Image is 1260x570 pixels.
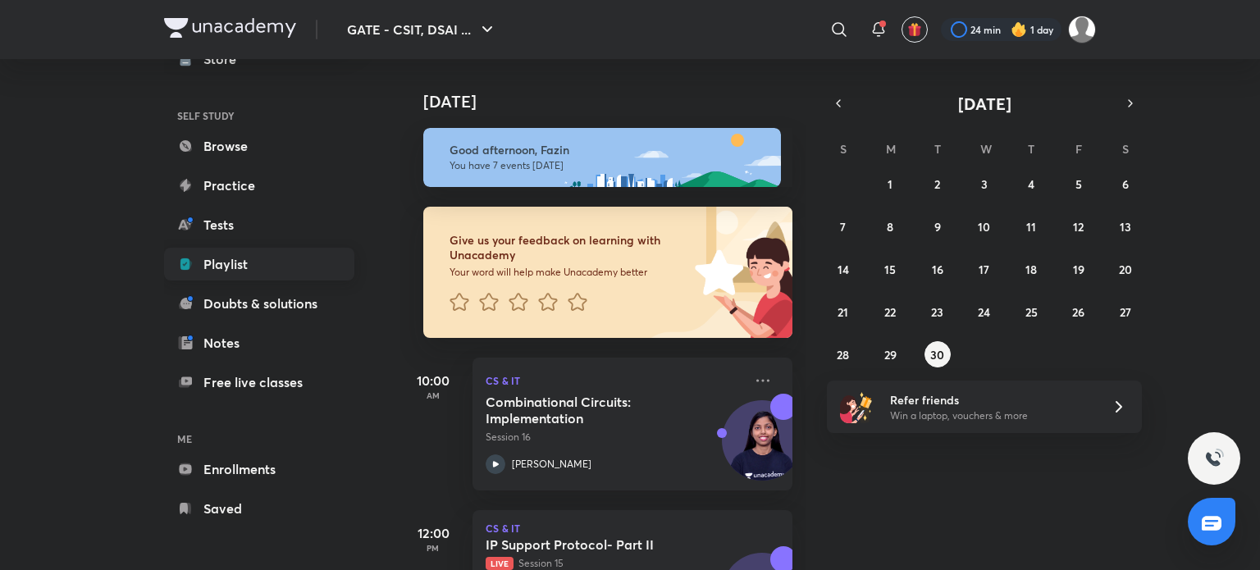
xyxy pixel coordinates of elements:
abbr: September 30, 2025 [930,347,944,363]
abbr: September 19, 2025 [1073,262,1084,277]
p: CS & IT [486,371,743,390]
button: September 15, 2025 [877,256,903,282]
img: feedback_image [639,207,792,338]
h5: IP Support Protocol- Part II [486,536,690,553]
abbr: September 16, 2025 [932,262,943,277]
abbr: September 20, 2025 [1119,262,1132,277]
abbr: September 22, 2025 [884,304,896,320]
abbr: September 18, 2025 [1025,262,1037,277]
a: Browse [164,130,354,162]
button: avatar [902,16,928,43]
abbr: September 5, 2025 [1075,176,1082,192]
abbr: Wednesday [980,141,992,157]
a: Free live classes [164,366,354,399]
a: Playlist [164,248,354,280]
p: AM [400,390,466,400]
abbr: Sunday [840,141,847,157]
button: September 25, 2025 [1018,299,1044,325]
p: CS & IT [486,523,779,533]
a: Enrollments [164,453,354,486]
img: ttu [1204,449,1224,468]
button: September 1, 2025 [877,171,903,197]
button: GATE - CSIT, DSAI ... [337,13,507,46]
button: September 12, 2025 [1066,213,1092,239]
button: September 9, 2025 [924,213,951,239]
button: September 23, 2025 [924,299,951,325]
p: You have 7 events [DATE] [450,159,766,172]
abbr: September 8, 2025 [887,219,893,235]
abbr: Tuesday [934,141,941,157]
h5: Combinational Circuits: Implementation [486,394,690,426]
button: September 10, 2025 [971,213,997,239]
button: September 11, 2025 [1018,213,1044,239]
button: September 6, 2025 [1112,171,1139,197]
button: September 28, 2025 [830,341,856,367]
div: Store [203,49,246,69]
button: September 2, 2025 [924,171,951,197]
h6: Refer friends [890,391,1092,408]
button: September 13, 2025 [1112,213,1139,239]
button: September 16, 2025 [924,256,951,282]
button: September 14, 2025 [830,256,856,282]
a: Tests [164,208,354,241]
abbr: Monday [886,141,896,157]
h5: 12:00 [400,523,466,543]
abbr: September 27, 2025 [1120,304,1131,320]
a: Notes [164,326,354,359]
img: Company Logo [164,18,296,38]
button: September 22, 2025 [877,299,903,325]
abbr: September 3, 2025 [981,176,988,192]
abbr: September 7, 2025 [840,219,846,235]
abbr: September 9, 2025 [934,219,941,235]
button: September 18, 2025 [1018,256,1044,282]
abbr: September 23, 2025 [931,304,943,320]
button: September 3, 2025 [971,171,997,197]
button: September 21, 2025 [830,299,856,325]
button: September 24, 2025 [971,299,997,325]
img: avatar [907,22,922,37]
h6: SELF STUDY [164,102,354,130]
abbr: September 28, 2025 [837,347,849,363]
span: Live [486,557,514,570]
h6: Good afternoon, Fazin [450,143,766,157]
button: September 20, 2025 [1112,256,1139,282]
p: PM [400,543,466,553]
button: September 8, 2025 [877,213,903,239]
abbr: September 21, 2025 [838,304,848,320]
h6: ME [164,425,354,453]
a: Store [164,43,354,75]
abbr: September 11, 2025 [1026,219,1036,235]
abbr: September 17, 2025 [979,262,989,277]
abbr: September 4, 2025 [1028,176,1034,192]
span: [DATE] [958,93,1011,115]
button: September 30, 2025 [924,341,951,367]
img: referral [840,390,873,423]
img: streak [1011,21,1027,38]
button: September 26, 2025 [1066,299,1092,325]
abbr: September 25, 2025 [1025,304,1038,320]
abbr: September 15, 2025 [884,262,896,277]
a: Saved [164,492,354,525]
abbr: Saturday [1122,141,1129,157]
abbr: September 12, 2025 [1073,219,1084,235]
button: September 7, 2025 [830,213,856,239]
abbr: Friday [1075,141,1082,157]
abbr: Thursday [1028,141,1034,157]
abbr: September 29, 2025 [884,347,897,363]
a: Doubts & solutions [164,287,354,320]
button: September 19, 2025 [1066,256,1092,282]
h4: [DATE] [423,92,809,112]
button: September 5, 2025 [1066,171,1092,197]
button: September 17, 2025 [971,256,997,282]
a: Practice [164,169,354,202]
button: September 29, 2025 [877,341,903,367]
img: Fazin Ashraf [1068,16,1096,43]
abbr: September 26, 2025 [1072,304,1084,320]
abbr: September 1, 2025 [888,176,892,192]
h6: Give us your feedback on learning with Unacademy [450,233,689,262]
button: [DATE] [850,92,1119,115]
abbr: September 2, 2025 [934,176,940,192]
abbr: September 10, 2025 [978,219,990,235]
a: Company Logo [164,18,296,42]
p: Your word will help make Unacademy better [450,266,689,279]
